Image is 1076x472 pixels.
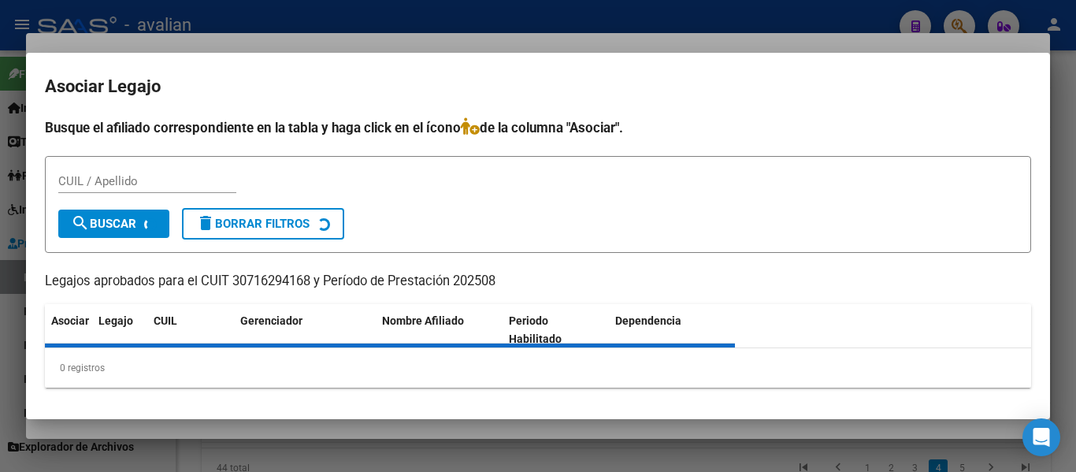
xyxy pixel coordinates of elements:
p: Legajos aprobados para el CUIT 30716294168 y Período de Prestación 202508 [45,272,1031,292]
span: Periodo Habilitado [509,314,562,345]
datatable-header-cell: Nombre Afiliado [376,304,503,356]
div: 0 registros [45,348,1031,388]
span: Asociar [51,314,89,327]
span: Buscar [71,217,136,231]
h4: Busque el afiliado correspondiente en la tabla y haga click en el ícono de la columna "Asociar". [45,117,1031,138]
span: Dependencia [615,314,681,327]
datatable-header-cell: Periodo Habilitado [503,304,609,356]
datatable-header-cell: CUIL [147,304,234,356]
mat-icon: delete [196,214,215,232]
span: CUIL [154,314,177,327]
button: Borrar Filtros [182,208,344,240]
span: Nombre Afiliado [382,314,464,327]
datatable-header-cell: Asociar [45,304,92,356]
datatable-header-cell: Dependencia [609,304,736,356]
span: Gerenciador [240,314,302,327]
span: Legajo [98,314,133,327]
span: Borrar Filtros [196,217,310,231]
div: Open Intercom Messenger [1022,418,1060,456]
button: Buscar [58,210,169,238]
datatable-header-cell: Gerenciador [234,304,376,356]
h2: Asociar Legajo [45,72,1031,102]
mat-icon: search [71,214,90,232]
datatable-header-cell: Legajo [92,304,147,356]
